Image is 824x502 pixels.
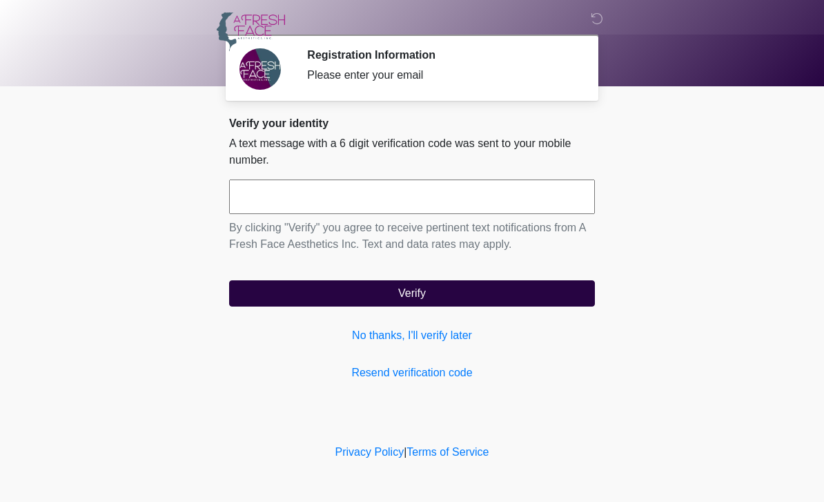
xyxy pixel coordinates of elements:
[229,365,595,381] a: Resend verification code
[335,446,404,458] a: Privacy Policy
[307,67,574,84] div: Please enter your email
[239,48,281,90] img: Agent Avatar
[229,280,595,307] button: Verify
[229,220,595,253] p: By clicking "Verify" you agree to receive pertinent text notifications from A Fresh Face Aestheti...
[229,117,595,130] h2: Verify your identity
[406,446,489,458] a: Terms of Service
[229,135,595,168] p: A text message with a 6 digit verification code was sent to your mobile number.
[229,327,595,344] a: No thanks, I'll verify later
[215,10,286,52] img: A Fresh Face Aesthetics Inc Logo
[404,446,406,458] a: |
